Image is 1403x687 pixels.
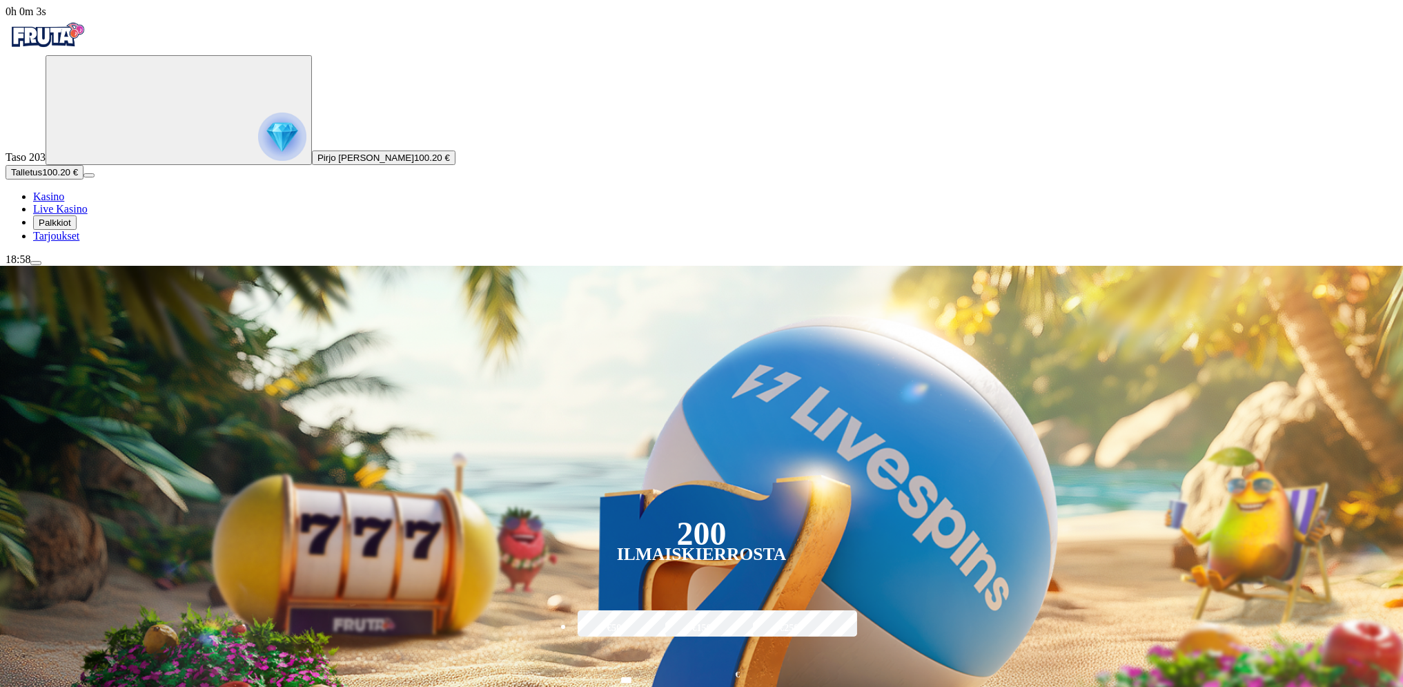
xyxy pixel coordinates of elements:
[6,151,46,163] span: Taso 203
[312,151,455,165] button: Pirjo [PERSON_NAME]100.20 €
[11,167,42,177] span: Talletus
[574,608,654,648] label: €50
[33,203,88,215] a: poker-chip iconLive Kasino
[6,6,46,17] span: user session time
[676,525,726,542] div: 200
[617,546,787,563] div: Ilmaiskierrosta
[662,608,741,648] label: €150
[33,191,64,202] a: diamond iconKasino
[33,230,79,242] a: gift-inverted iconTarjoukset
[33,203,88,215] span: Live Kasino
[736,668,740,681] span: €
[42,167,78,177] span: 100.20 €
[33,230,79,242] span: Tarjoukset
[6,18,88,52] img: Fruta
[6,253,30,265] span: 18:58
[317,153,414,163] span: Pirjo [PERSON_NAME]
[33,191,64,202] span: Kasino
[33,215,77,230] button: reward iconPalkkiot
[6,18,1397,242] nav: Primary
[84,173,95,177] button: menu
[46,55,312,165] button: reward progress
[39,217,71,228] span: Palkkiot
[6,43,88,55] a: Fruta
[6,165,84,180] button: Talletusplus icon100.20 €
[30,261,41,265] button: menu
[414,153,450,163] span: 100.20 €
[749,608,829,648] label: €250
[258,113,306,161] img: reward progress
